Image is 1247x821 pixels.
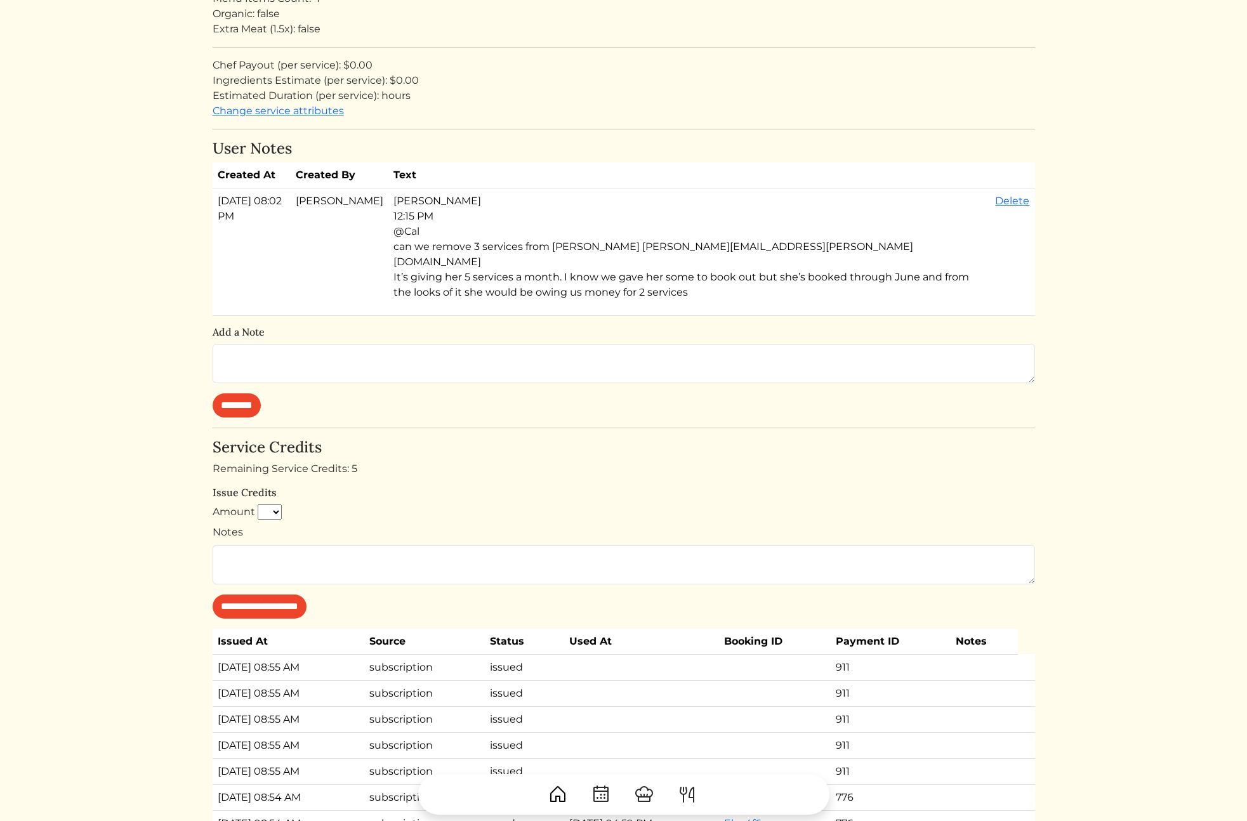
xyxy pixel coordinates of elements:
p: [PERSON_NAME] 12:15 PM @Cal can we remove 3 services from [PERSON_NAME] [PERSON_NAME][EMAIL_ADDRE... [393,194,985,300]
h4: Service Credits [213,438,1035,457]
th: Used At [564,629,718,655]
h6: Issue Credits [213,487,1035,499]
td: [DATE] 08:55 AM [213,732,365,758]
th: Created At [213,162,291,188]
label: Notes [213,525,243,540]
label: Amount [213,504,255,520]
th: Source [364,629,484,655]
th: Status [485,629,565,655]
td: [DATE] 08:55 AM [213,706,365,732]
td: subscription [364,732,484,758]
th: Created By [291,162,388,188]
th: Text [388,162,990,188]
td: 911 [831,706,951,732]
th: Booking ID [719,629,831,655]
td: subscription [364,758,484,784]
div: Remaining Service Credits: 5 [213,461,1035,476]
img: CalendarDots-5bcf9d9080389f2a281d69619e1c85352834be518fbc73d9501aef674afc0d57.svg [591,784,611,805]
img: ChefHat-a374fb509e4f37eb0702ca99f5f64f3b6956810f32a249b33092029f8484b388.svg [634,784,654,805]
th: Payment ID [831,629,951,655]
div: Estimated Duration (per service): hours [213,88,1035,103]
div: Extra Meat (1.5x): false [213,22,1035,37]
img: House-9bf13187bcbb5817f509fe5e7408150f90897510c4275e13d0d5fca38e0b5951.svg [548,784,568,805]
td: issued [485,654,565,680]
td: 911 [831,654,951,680]
td: [PERSON_NAME] [291,188,388,316]
td: issued [485,706,565,732]
th: Notes [951,629,1018,655]
td: [DATE] 08:55 AM [213,654,365,680]
a: Delete [995,195,1029,207]
h6: Add a Note [213,326,1035,338]
td: subscription [364,654,484,680]
td: subscription [364,706,484,732]
a: Change service attributes [213,105,344,117]
h4: User Notes [213,140,1035,158]
th: Issued At [213,629,365,655]
td: [DATE] 08:55 AM [213,680,365,706]
td: subscription [364,680,484,706]
td: issued [485,680,565,706]
img: ForkKnife-55491504ffdb50bab0c1e09e7649658475375261d09fd45db06cec23bce548bf.svg [677,784,697,805]
div: Chef Payout (per service): $0.00 [213,58,1035,73]
td: issued [485,732,565,758]
td: 911 [831,732,951,758]
td: 911 [831,680,951,706]
td: [DATE] 08:02 PM [213,188,291,316]
div: Ingredients Estimate (per service): $0.00 [213,73,1035,88]
td: [DATE] 08:55 AM [213,758,365,784]
td: 911 [831,758,951,784]
div: Organic: false [213,6,1035,22]
td: issued [485,758,565,784]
